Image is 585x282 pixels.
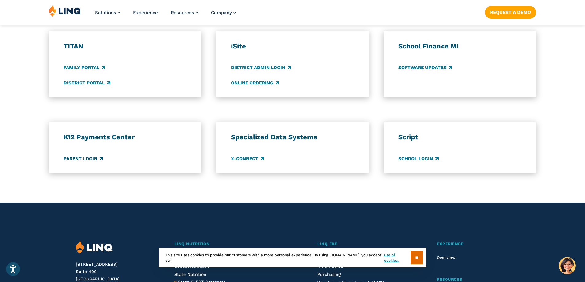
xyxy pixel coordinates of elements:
span: LINQ Nutrition [174,241,210,246]
a: Software Updates [398,64,452,71]
a: X-Connect [231,155,264,162]
a: Overview [437,255,456,260]
h3: School Finance MI [398,42,522,51]
span: Solutions [95,10,116,15]
a: Online Ordering [231,79,279,86]
span: LINQ ERP [317,241,337,246]
nav: Button Navigation [485,5,536,18]
a: Resources [171,10,198,15]
a: Company [211,10,236,15]
a: Parent Login [64,155,103,162]
img: LINQ | K‑12 Software [76,241,113,254]
a: Family Portal [64,64,105,71]
a: Experience [133,10,158,15]
a: LINQ Nutrition [174,241,285,247]
span: Resources [171,10,194,15]
a: Solutions [95,10,120,15]
h3: K12 Payments Center [64,133,187,141]
a: LINQ ERP [317,241,404,247]
a: School Login [398,155,439,162]
h3: TITAN [64,42,187,51]
a: Request a Demo [485,6,536,18]
h3: Specialized Data Systems [231,133,354,141]
div: This site uses cookies to provide our customers with a more personal experience. By using [DOMAIN... [159,248,426,267]
img: LINQ | K‑12 Software [49,5,81,17]
a: Experience [437,241,509,247]
span: Experience [437,241,463,246]
a: District Portal [64,79,110,86]
button: Hello, have a question? Let’s chat. [559,257,576,274]
h3: Script [398,133,522,141]
nav: Primary Navigation [95,5,236,25]
span: Resources [437,277,462,282]
a: use of cookies. [384,252,410,263]
h3: iSite [231,42,354,51]
span: Company [211,10,232,15]
a: District Admin Login [231,64,291,71]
